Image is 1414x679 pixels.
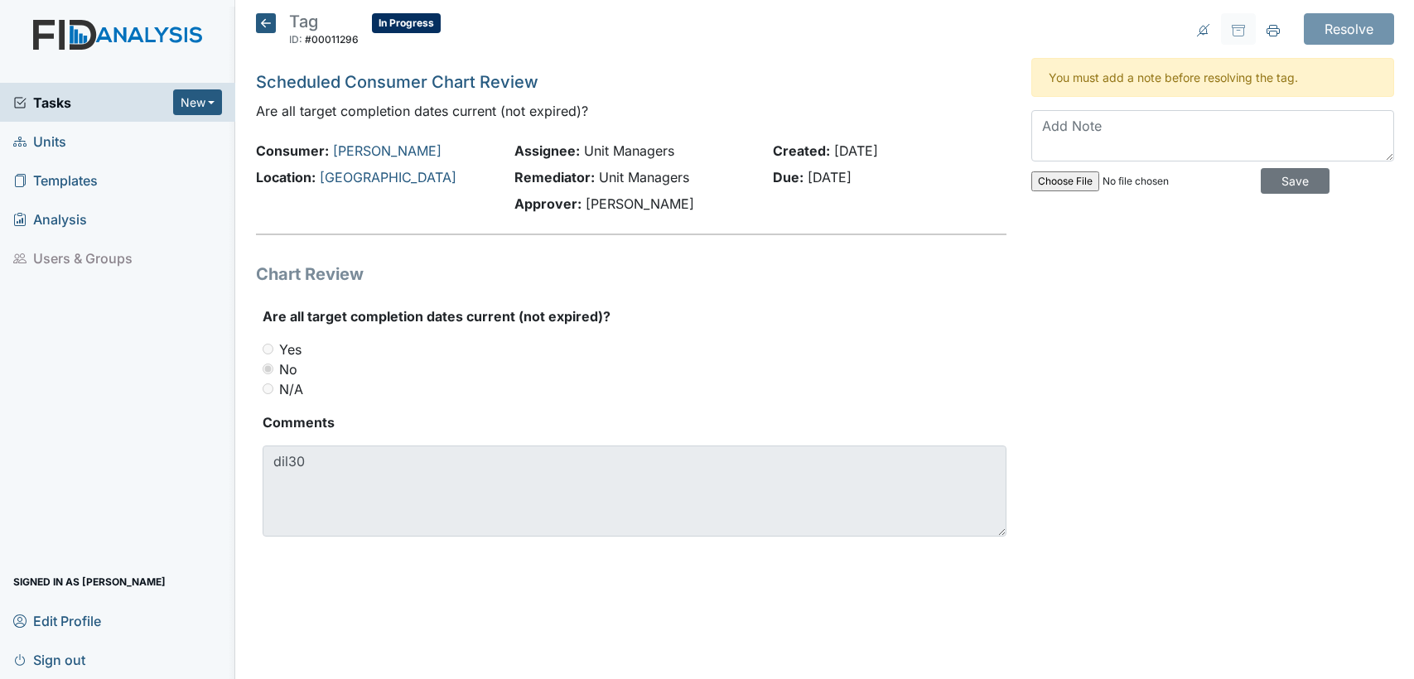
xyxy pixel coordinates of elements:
[13,128,66,154] span: Units
[263,412,1006,432] strong: Comments
[256,262,1006,287] h1: Chart Review
[514,195,582,212] strong: Approver:
[13,93,173,113] a: Tasks
[1031,58,1394,97] div: You must add a note before resolving the tag.
[256,72,538,92] a: Scheduled Consumer Chart Review
[305,33,359,46] span: #00011296
[514,142,580,159] strong: Assignee:
[263,344,273,354] input: Yes
[773,142,830,159] strong: Created:
[13,647,85,672] span: Sign out
[773,169,804,185] strong: Due:
[279,339,302,359] label: Yes
[1261,168,1330,194] input: Save
[834,142,878,159] span: [DATE]
[808,169,852,185] span: [DATE]
[320,169,456,185] a: [GEOGRAPHIC_DATA]
[256,101,1006,121] p: Are all target completion dates current (not expired)?
[289,12,318,31] span: Tag
[173,89,223,115] button: New
[13,167,98,193] span: Templates
[289,33,302,46] span: ID:
[263,364,273,374] input: No
[586,195,694,212] span: [PERSON_NAME]
[256,142,329,159] strong: Consumer:
[1304,13,1394,45] input: Resolve
[263,383,273,394] input: N/A
[13,569,166,595] span: Signed in as [PERSON_NAME]
[263,445,1006,537] textarea: dil30
[514,169,595,185] strong: Remediator:
[13,608,101,633] span: Edit Profile
[584,142,674,159] span: Unit Managers
[599,169,689,185] span: Unit Managers
[279,359,297,379] label: No
[279,379,303,399] label: N/A
[13,206,87,232] span: Analysis
[372,13,441,33] span: In Progress
[263,306,610,326] label: Are all target completion dates current (not expired)?
[333,142,442,159] a: [PERSON_NAME]
[256,169,316,185] strong: Location:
